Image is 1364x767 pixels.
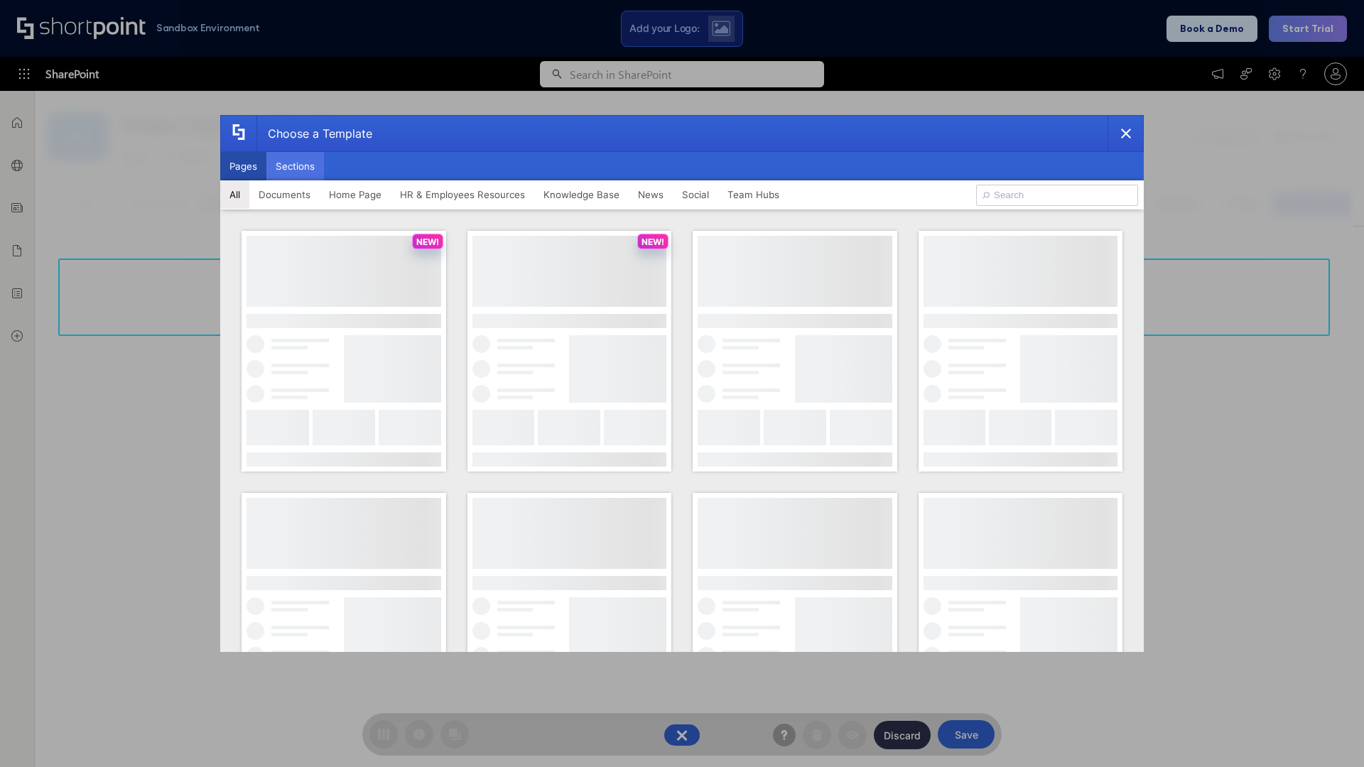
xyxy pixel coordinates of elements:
button: Documents [249,180,320,209]
div: Choose a Template [256,116,372,151]
button: Knowledge Base [534,180,629,209]
button: HR & Employees Resources [391,180,534,209]
p: NEW! [642,236,664,247]
div: template selector [220,115,1144,652]
p: NEW! [416,236,439,247]
button: All [220,180,249,209]
button: Pages [220,152,266,180]
button: Home Page [320,180,391,209]
iframe: Chat Widget [1293,699,1364,767]
button: Sections [266,152,324,180]
input: Search [976,185,1138,206]
button: News [629,180,673,209]
button: Team Hubs [718,180,789,209]
button: Social [673,180,718,209]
